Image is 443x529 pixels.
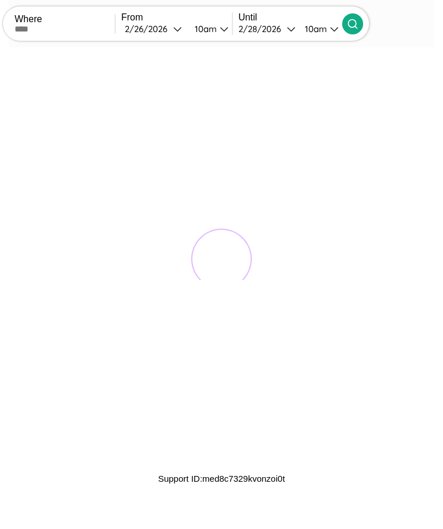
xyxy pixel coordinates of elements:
[158,471,285,486] p: Support ID: med8c7329kvonzoi0t
[189,23,220,34] div: 10am
[185,23,232,35] button: 10am
[238,23,287,34] div: 2 / 28 / 2026
[238,12,342,23] label: Until
[121,12,232,23] label: From
[121,23,185,35] button: 2/26/2026
[125,23,173,34] div: 2 / 26 / 2026
[15,14,115,24] label: Where
[296,23,342,35] button: 10am
[299,23,330,34] div: 10am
